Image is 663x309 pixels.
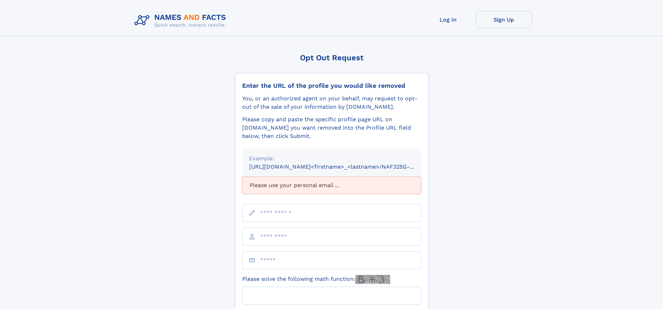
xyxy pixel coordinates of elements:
div: Please copy and paste the specific profile page URL on [DOMAIN_NAME] you want removed into the Pr... [242,115,421,140]
a: Log In [420,11,476,28]
small: [URL][DOMAIN_NAME]<firstname>_<lastname>/NAF325G-xxxxxxxx [249,163,434,170]
label: Please solve the following math function: [242,275,390,284]
a: Sign Up [476,11,532,28]
div: Example: [249,154,414,163]
img: Logo Names and Facts [132,11,232,30]
div: Enter the URL of the profile you would like removed [242,82,421,90]
div: Please use your personal email ... [242,177,421,194]
div: Opt Out Request [235,53,428,62]
div: You, or an authorized agent on your behalf, may request to opt-out of the sale of your informatio... [242,94,421,111]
